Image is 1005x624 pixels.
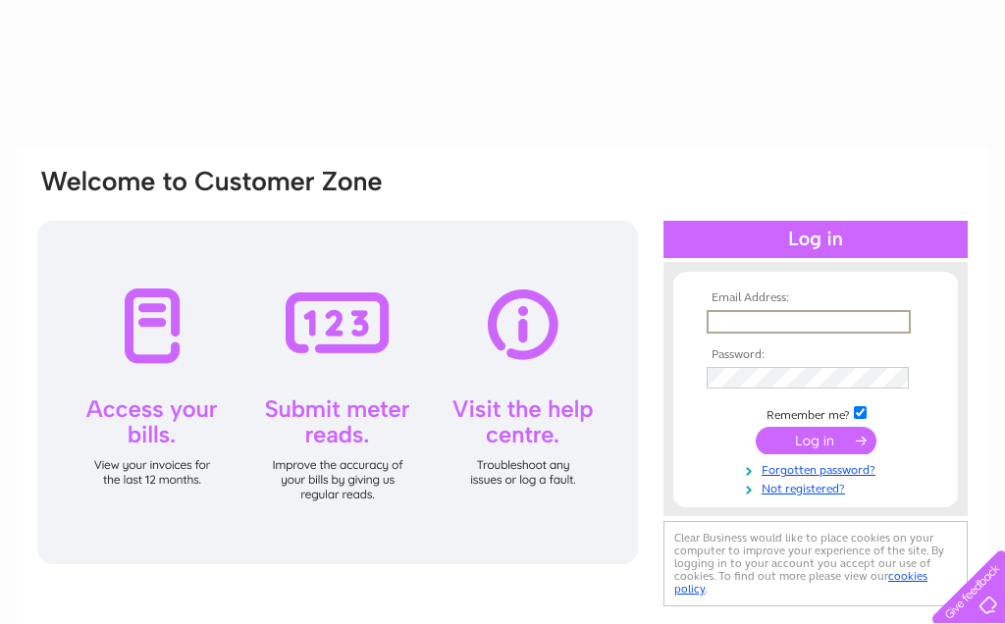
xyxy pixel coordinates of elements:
[702,348,929,362] th: Password:
[702,403,929,423] td: Remember me?
[707,459,929,478] a: Forgotten password?
[663,521,968,606] div: Clear Business would like to place cookies on your computer to improve your experience of the sit...
[707,478,929,496] a: Not registered?
[756,427,876,454] input: Submit
[702,291,929,305] th: Email Address:
[674,569,927,596] a: cookies policy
